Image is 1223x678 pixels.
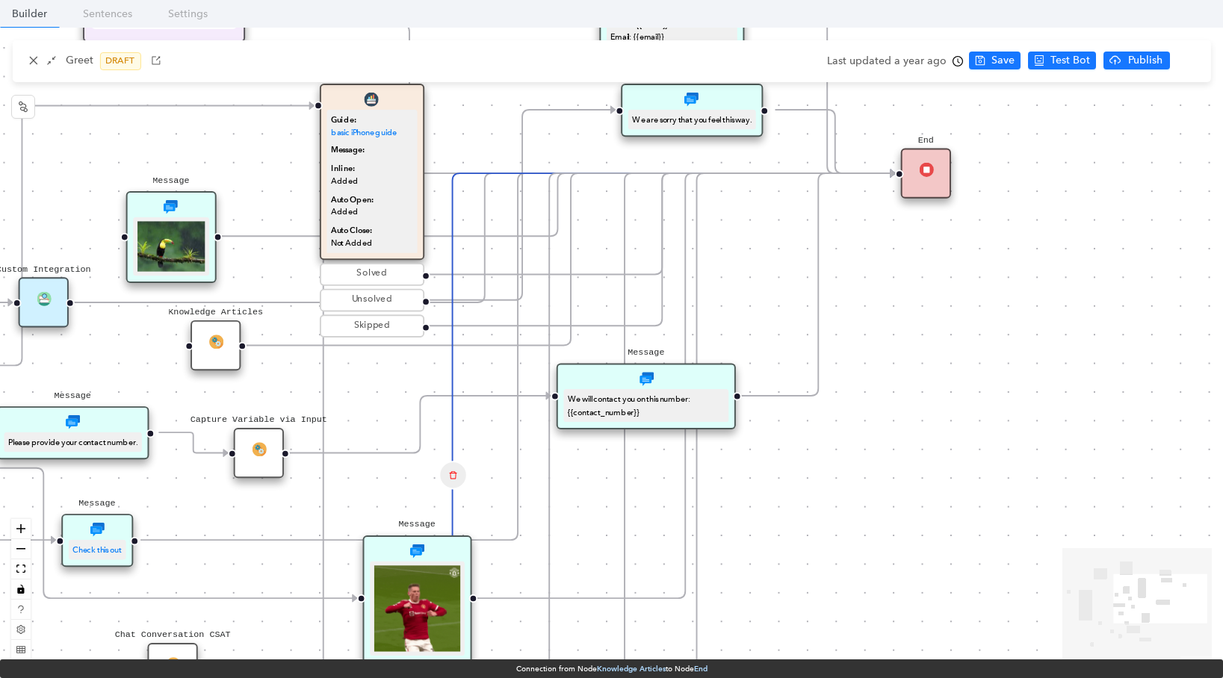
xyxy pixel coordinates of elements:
img: FlowModule [165,656,179,671]
div: Custom IntegrationLookup [19,277,69,327]
img: https://uploads.converseapps.net/richTextImage/832075eb-c421-4f.jpe [137,221,205,271]
div: GuideBotGuideGuide:basic iPhone guideMessage:Inline:AddedAuto Open:AddedAuto Close:Not AddedSolve... [320,84,424,340]
img: https://media2.giphy.com/media/Xs5omEiWLDksh9Jtw6/giphy-downsized.gif?cid=3faeb157n5pnwrydk9x6gnp... [374,565,460,651]
g: Edge from reactflownode_1a167755-d30a-4660-8e52-9ebf5f4e6246 to reactflownode_85db3858-c97e-4de3-... [247,159,895,360]
span: Connection from Node to Node [516,664,708,674]
img: Message [164,200,178,214]
p: Not Added [331,237,412,250]
pre: Chat Conversation CSAT [115,629,231,642]
button: setting [11,620,31,640]
button: table [11,640,31,660]
div: We will contact you on this number: {{contact_number}} [568,393,725,418]
pre: Message [55,389,91,402]
div: Unsolved [324,293,420,307]
g: Edge from reactflownode_3faa2d7d-2747-4fe2-98b5-804b784c82cf to reactflownode_85db3858-c97e-4de3-... [430,159,895,340]
span: table [16,645,25,654]
b: Message: [331,146,365,155]
span: cloud-upload [1109,55,1121,66]
div: EndEnd [901,148,951,198]
div: Skipped [324,319,420,333]
pre: Message [78,497,115,510]
img: BotGuide [365,93,379,107]
div: We are sorry that you feel this way. [632,113,751,126]
img: Message [639,372,653,386]
div: MessageMessagehttps://media2.giphy.com/media/Xs5omEiWLDksh9Jtw6/giphy-downsized.gif?cid=3faeb157n... [363,535,471,662]
span: Test Bot [1050,52,1090,69]
img: Message [90,523,104,537]
span: save [975,55,985,66]
g: Edge from reactflownode_72985d13-768f-4326-8b2b-36ee12e6c13c to reactflownode_85db3858-c97e-4de3-... [742,159,895,410]
span: Save [991,52,1015,69]
pre: Message [152,174,189,187]
strong: Knowledge Articles [597,664,666,674]
span: shrink [46,55,56,66]
img: End [919,162,933,176]
b: Guide: [331,115,357,124]
button: fit view [11,559,31,579]
b: Inline: [331,164,356,173]
span: Publish [1127,52,1164,69]
img: FlowModule [252,441,266,455]
img: Message [684,93,699,107]
div: MessageMessagehttps://uploads.converseapps.net/richTextImage/832075eb-c421-4f.jpe [126,191,216,282]
button: toggle interactivity [11,579,31,600]
span: robot [1034,55,1044,66]
button: zoom in [11,519,31,539]
p: Added [331,206,412,219]
img: FlowModule [208,334,223,348]
span: clock-circle [953,56,963,66]
div: Capture Variable via InputFlowModule [234,428,284,478]
g: Edge from reactflownode_3faa2d7d-2747-4fe2-98b5-804b784c82cf to reactflownode_6fbb7f9c-1df5-4ff4-... [430,96,616,314]
div: Knowledge ArticlesFlowModule [191,320,241,370]
button: zoom out [11,539,31,559]
span: DRAFT [99,52,140,70]
b: Auto Open: [331,195,374,204]
button: question [11,600,31,620]
g: Edge from reactflownode_6fbb7f9c-1df5-4ff4-93cc-1289817d751f to reactflownode_85db3858-c97e-4de3-... [775,96,896,187]
p: Greet [66,52,93,70]
div: Last updated a year ago [827,50,963,72]
pre: Message [398,518,435,532]
p: Added [331,175,412,188]
button: saveSave [969,52,1021,69]
pre: Message [628,346,664,360]
pre: Knowledge Articles [168,306,263,320]
strong: End [694,664,708,674]
span: node-index [17,101,29,113]
img: Message [410,544,424,559]
a: Check this out [72,545,121,554]
div: MessageMessageWe will contact you on this number: {{contact_number}} [557,364,736,430]
g: Edge from reactflownode_f119cfd1-e337-405c-a34a-92c45c6f7bc9 to reactflownode_72985d13-768f-4326-... [290,382,551,467]
pre: Capture Variable via Input [191,414,327,427]
div: Solved [324,267,420,282]
g: Edge from reactflownode_0ad4fa9c-227b-4ee5-9fcf-234e07fa92e5 to reactflownode_85db3858-c97e-4de3-... [140,159,895,554]
img: Message [66,415,80,429]
button: robotTest Bot [1028,52,1096,69]
div: MessageMessageWe are sorry that you feel this way. [621,84,762,137]
g: Edge from reactflownode_2dfb303e-c3b9-4159-9773-f107f5df784e to reactflownode_85db3858-c97e-4de3-... [759,1,895,188]
span: setting [16,625,25,634]
button: cloud-uploadPublish [1103,52,1170,69]
img: Lookup [37,291,51,305]
button: delete [438,460,466,488]
g: Edge from reactflownode_5c4bc2a6-9e61-4665-8caa-721d857c82ec to reactflownode_f119cfd1-e337-405c-... [158,418,228,467]
b: Auto Close: [331,226,373,235]
g: Edge from reactflownode_0944d950-2b41-48a1-9215-340b160c320a to reactflownode_85db3858-c97e-4de3-... [75,159,895,317]
div: MessageMessageCheck this out [61,514,132,567]
a: basic iPhone guide [331,128,397,137]
div: Please provide your contact number. [8,436,137,449]
span: delete [448,466,457,483]
span: close [28,55,38,66]
pre: End [918,134,934,147]
span: question [16,605,25,614]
